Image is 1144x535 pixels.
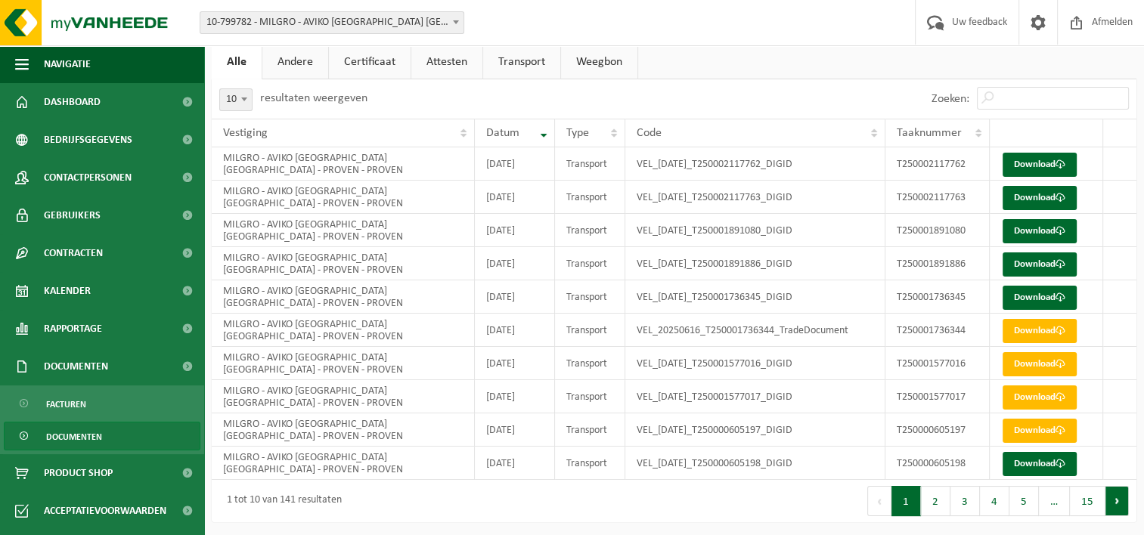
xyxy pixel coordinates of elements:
td: Transport [555,247,626,280]
span: Datum [486,127,519,139]
td: [DATE] [475,413,555,447]
td: VEL_20250616_T250001736344_TradeDocument [625,314,885,347]
td: VEL_[DATE]_T250001577016_DIGID [625,347,885,380]
td: T250001736345 [885,280,990,314]
a: Download [1003,186,1077,210]
label: resultaten weergeven [260,92,367,104]
td: [DATE] [475,214,555,247]
td: VEL_[DATE]_T250000605198_DIGID [625,447,885,480]
div: 1 tot 10 van 141 resultaten [219,487,342,515]
span: … [1039,486,1070,516]
a: Transport [483,45,560,79]
span: Contactpersonen [44,159,132,196]
td: MILGRO - AVIKO [GEOGRAPHIC_DATA] [GEOGRAPHIC_DATA] - PROVEN - PROVEN [212,413,475,447]
td: [DATE] [475,447,555,480]
button: 15 [1070,486,1105,516]
span: Bedrijfsgegevens [44,121,132,159]
td: T250002117763 [885,181,990,214]
a: Weegbon [561,45,637,79]
span: Type [566,127,589,139]
a: Download [1003,153,1077,177]
td: T250000605198 [885,447,990,480]
td: Transport [555,147,626,181]
td: MILGRO - AVIKO [GEOGRAPHIC_DATA] [GEOGRAPHIC_DATA] - PROVEN - PROVEN [212,447,475,480]
span: Taaknummer [897,127,962,139]
td: T250001577017 [885,380,990,413]
a: Download [1003,452,1077,476]
a: Alle [212,45,262,79]
td: [DATE] [475,347,555,380]
td: MILGRO - AVIKO [GEOGRAPHIC_DATA] [GEOGRAPHIC_DATA] - PROVEN - PROVEN [212,347,475,380]
td: T250002117762 [885,147,990,181]
a: Documenten [4,422,200,450]
a: Certificaat [329,45,411,79]
td: [DATE] [475,280,555,314]
td: Transport [555,314,626,347]
td: [DATE] [475,181,555,214]
a: Download [1003,419,1077,443]
span: Rapportage [44,310,102,348]
td: T250001577016 [885,347,990,380]
span: 10 [219,88,253,111]
td: MILGRO - AVIKO [GEOGRAPHIC_DATA] [GEOGRAPHIC_DATA] - PROVEN - PROVEN [212,314,475,347]
span: Acceptatievoorwaarden [44,492,166,530]
td: VEL_[DATE]_T250001891080_DIGID [625,214,885,247]
button: Next [1105,486,1129,516]
td: MILGRO - AVIKO [GEOGRAPHIC_DATA] [GEOGRAPHIC_DATA] - PROVEN - PROVEN [212,214,475,247]
td: Transport [555,347,626,380]
button: Previous [867,486,891,516]
span: 10-799782 - MILGRO - AVIKO BELGIUM NV - PROVEN - PROVEN [200,12,463,33]
a: Download [1003,286,1077,310]
td: VEL_[DATE]_T250000605197_DIGID [625,413,885,447]
span: Kalender [44,272,91,310]
td: VEL_[DATE]_T250001577017_DIGID [625,380,885,413]
span: Product Shop [44,454,113,492]
td: MILGRO - AVIKO [GEOGRAPHIC_DATA] [GEOGRAPHIC_DATA] - PROVEN - PROVEN [212,247,475,280]
td: [DATE] [475,147,555,181]
a: Download [1003,385,1077,410]
button: 4 [980,486,1009,516]
td: T250001736344 [885,314,990,347]
a: Download [1003,252,1077,277]
span: 10 [220,89,252,110]
td: VEL_[DATE]_T250001891886_DIGID [625,247,885,280]
td: MILGRO - AVIKO [GEOGRAPHIC_DATA] [GEOGRAPHIC_DATA] - PROVEN - PROVEN [212,280,475,314]
a: Andere [262,45,328,79]
span: Vestiging [223,127,268,139]
td: MILGRO - AVIKO [GEOGRAPHIC_DATA] [GEOGRAPHIC_DATA] - PROVEN - PROVEN [212,147,475,181]
a: Download [1003,352,1077,376]
span: Dashboard [44,83,101,121]
button: 2 [921,486,950,516]
td: Transport [555,280,626,314]
td: MILGRO - AVIKO [GEOGRAPHIC_DATA] [GEOGRAPHIC_DATA] - PROVEN - PROVEN [212,380,475,413]
span: Documenten [44,348,108,385]
span: Contracten [44,234,103,272]
span: 10-799782 - MILGRO - AVIKO BELGIUM NV - PROVEN - PROVEN [200,11,464,34]
td: [DATE] [475,247,555,280]
a: Download [1003,219,1077,243]
td: VEL_[DATE]_T250001736345_DIGID [625,280,885,314]
label: Zoeken: [932,93,969,105]
td: T250001891080 [885,214,990,247]
a: Download [1003,319,1077,343]
td: Transport [555,413,626,447]
td: Transport [555,181,626,214]
a: Facturen [4,389,200,418]
button: 1 [891,486,921,516]
button: 3 [950,486,980,516]
span: Navigatie [44,45,91,83]
td: [DATE] [475,380,555,413]
td: VEL_[DATE]_T250002117763_DIGID [625,181,885,214]
td: T250001891886 [885,247,990,280]
span: Facturen [46,390,86,419]
a: Attesten [411,45,482,79]
span: Gebruikers [44,196,101,234]
td: T250000605197 [885,413,990,447]
span: Documenten [46,422,102,451]
button: 5 [1009,486,1039,516]
td: Transport [555,380,626,413]
span: Code [637,127,662,139]
td: VEL_[DATE]_T250002117762_DIGID [625,147,885,181]
td: [DATE] [475,314,555,347]
td: Transport [555,447,626,480]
